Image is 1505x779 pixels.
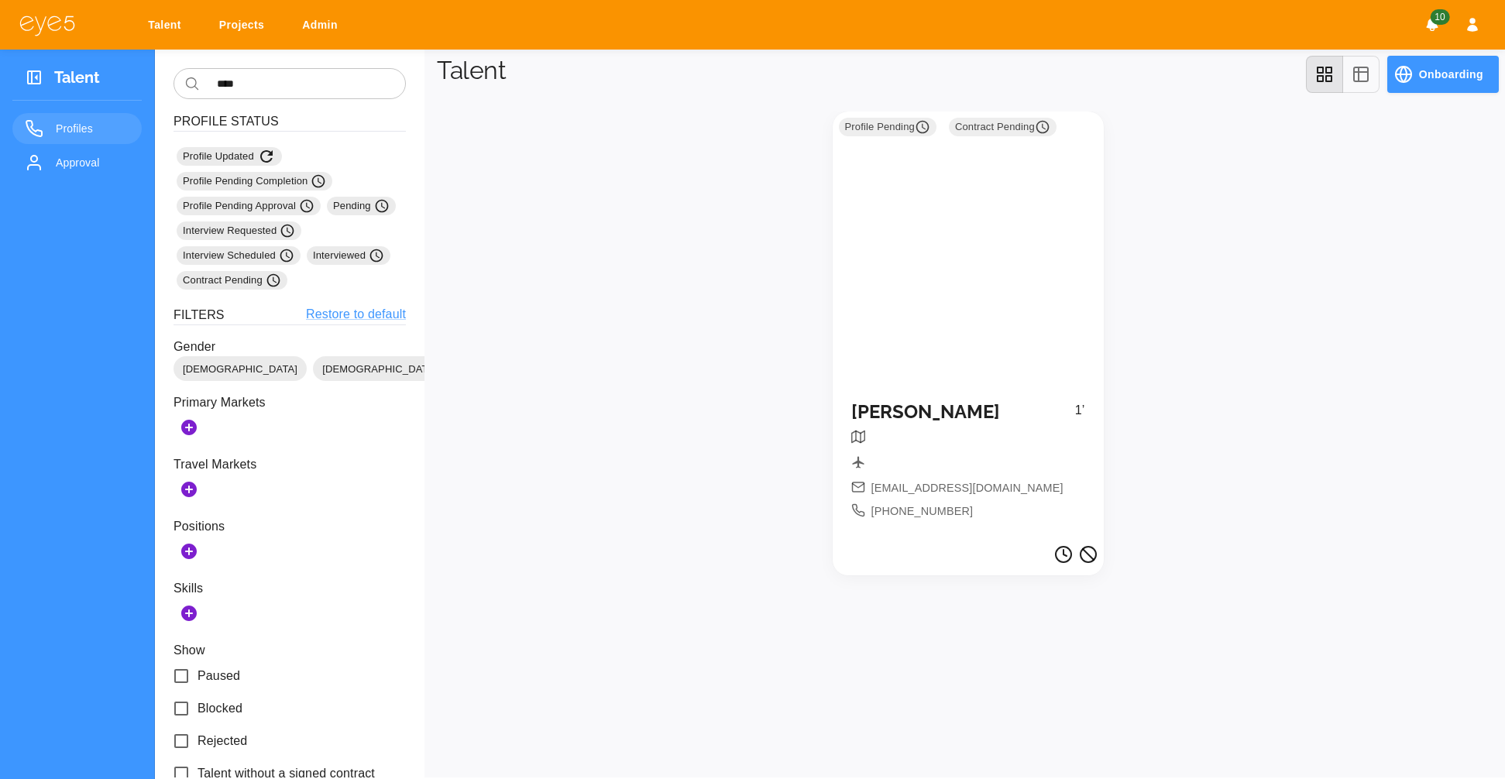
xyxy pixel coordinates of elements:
[1342,56,1380,93] button: table
[851,401,1075,424] h5: [PERSON_NAME]
[1430,9,1449,25] span: 10
[174,598,204,629] button: Add Skills
[292,11,353,39] a: Admin
[183,223,295,239] span: Interview Requested
[174,305,225,324] h6: Filters
[313,248,384,263] span: Interviewed
[183,198,314,214] span: Profile Pending Approval
[174,455,406,474] p: Travel Markets
[54,68,100,92] h3: Talent
[198,732,247,750] span: Rejected
[1306,56,1380,93] div: view
[174,112,406,132] h6: Profile Status
[871,480,1063,497] span: [EMAIL_ADDRESS][DOMAIN_NAME]
[313,362,446,377] span: [DEMOGRAPHIC_DATA]
[1418,11,1446,39] button: Notifications
[833,112,1104,539] a: Profile Pending Contract Pending [PERSON_NAME]1’[EMAIL_ADDRESS][DOMAIN_NAME][PHONE_NUMBER]
[174,393,406,412] p: Primary Markets
[1306,56,1343,93] button: grid
[177,221,301,240] div: Interview Requested
[845,119,930,135] span: Profile Pending
[174,412,204,443] button: Add Markets
[12,113,142,144] a: Profiles
[183,173,326,189] span: Profile Pending Completion
[174,338,406,356] p: Gender
[183,273,281,288] span: Contract Pending
[56,119,129,138] span: Profiles
[183,147,276,166] span: Profile Updated
[437,56,506,85] h1: Talent
[871,503,974,520] span: [PHONE_NUMBER]
[174,362,307,377] span: [DEMOGRAPHIC_DATA]
[177,197,321,215] div: Profile Pending Approval
[174,517,406,536] p: Positions
[955,119,1050,135] span: Contract Pending
[174,641,406,660] p: Show
[313,356,446,381] div: [DEMOGRAPHIC_DATA]
[327,197,396,215] div: Pending
[174,474,204,505] button: Add Secondary Markets
[183,248,294,263] span: Interview Scheduled
[56,153,129,172] span: Approval
[198,699,242,718] span: Blocked
[198,667,240,685] span: Paused
[209,11,280,39] a: Projects
[307,246,390,265] div: Interviewed
[174,579,406,598] p: Skills
[177,246,301,265] div: Interview Scheduled
[306,305,406,324] a: Restore to default
[177,172,332,190] div: Profile Pending Completion
[19,14,76,36] img: eye5
[177,147,282,166] div: Profile Updated
[1387,56,1499,93] button: Onboarding
[1075,401,1085,430] p: 1’
[12,147,142,178] a: Approval
[177,271,287,290] div: Contract Pending
[333,198,390,214] span: Pending
[174,356,307,381] div: [DEMOGRAPHIC_DATA]
[174,536,204,567] button: Add Positions
[138,11,197,39] a: Talent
